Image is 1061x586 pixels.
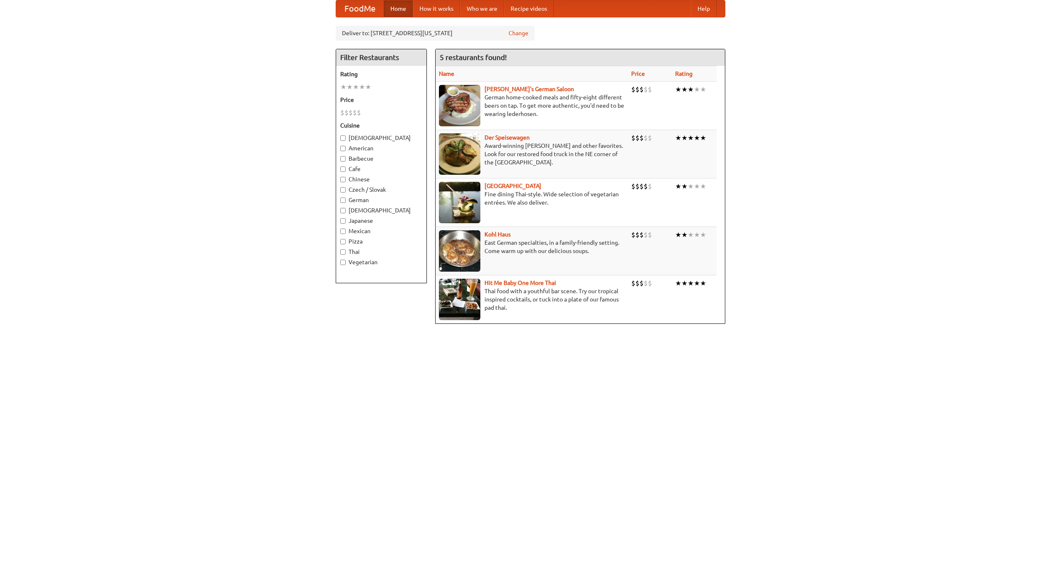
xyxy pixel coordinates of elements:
li: ★ [694,279,700,288]
a: [PERSON_NAME]'s German Saloon [484,86,574,92]
li: $ [635,230,640,239]
h5: Rating [340,70,422,78]
label: German [340,196,422,204]
li: ★ [675,133,681,142]
input: [DEMOGRAPHIC_DATA] [340,135,346,141]
li: ★ [700,182,706,191]
li: ★ [700,85,706,94]
p: German home-cooked meals and fifty-eight different beers on tap. To get more authentic, you'd nee... [439,93,625,118]
a: [GEOGRAPHIC_DATA] [484,183,541,189]
li: $ [648,279,652,288]
h4: Filter Restaurants [336,49,426,66]
li: $ [640,279,644,288]
a: Name [439,70,454,77]
input: American [340,146,346,151]
h5: Cuisine [340,121,422,130]
p: Fine dining Thai-style. Wide selection of vegetarian entrées. We also deliver. [439,190,625,207]
input: Vegetarian [340,260,346,265]
img: kohlhaus.jpg [439,230,480,272]
li: $ [631,85,635,94]
li: $ [644,85,648,94]
input: Czech / Slovak [340,187,346,193]
p: Award-winning [PERSON_NAME] and other favorites. Look for our restored food truck in the NE corne... [439,142,625,166]
li: $ [644,182,648,191]
li: ★ [688,279,694,288]
li: $ [631,230,635,239]
li: $ [648,133,652,142]
input: Thai [340,249,346,255]
a: Who we are [460,0,504,17]
label: Mexican [340,227,422,235]
a: How it works [413,0,460,17]
input: Barbecue [340,156,346,162]
li: $ [644,133,648,142]
li: ★ [675,85,681,94]
label: Thai [340,248,422,256]
label: Vegetarian [340,258,422,266]
li: ★ [675,279,681,288]
h5: Price [340,96,422,104]
li: ★ [359,82,365,92]
li: ★ [694,85,700,94]
li: ★ [688,182,694,191]
a: Home [384,0,413,17]
li: ★ [681,279,688,288]
div: Deliver to: [STREET_ADDRESS][US_STATE] [336,26,535,41]
label: [DEMOGRAPHIC_DATA] [340,134,422,142]
li: ★ [681,182,688,191]
li: ★ [681,230,688,239]
li: ★ [675,182,681,191]
li: ★ [700,230,706,239]
li: $ [644,279,648,288]
a: Rating [675,70,693,77]
li: ★ [688,133,694,142]
label: Czech / Slovak [340,186,422,194]
li: $ [648,182,652,191]
li: $ [353,108,357,117]
a: FoodMe [336,0,384,17]
label: Cafe [340,165,422,173]
li: $ [648,230,652,239]
li: $ [640,230,644,239]
li: ★ [700,279,706,288]
li: ★ [694,230,700,239]
img: speisewagen.jpg [439,133,480,175]
li: $ [349,108,353,117]
li: $ [635,279,640,288]
li: $ [640,133,644,142]
ng-pluralize: 5 restaurants found! [440,53,507,61]
li: ★ [675,230,681,239]
img: babythai.jpg [439,279,480,320]
li: ★ [694,182,700,191]
input: [DEMOGRAPHIC_DATA] [340,208,346,213]
a: Price [631,70,645,77]
a: Recipe videos [504,0,554,17]
li: $ [357,108,361,117]
a: Help [691,0,717,17]
a: Der Speisewagen [484,134,530,141]
a: Kohl Haus [484,231,511,238]
li: $ [631,133,635,142]
li: ★ [694,133,700,142]
li: ★ [681,85,688,94]
li: ★ [365,82,371,92]
input: Pizza [340,239,346,244]
li: ★ [688,85,694,94]
li: $ [640,182,644,191]
li: $ [635,85,640,94]
li: $ [635,182,640,191]
label: Japanese [340,217,422,225]
a: Hit Me Baby One More Thai [484,280,556,286]
input: Chinese [340,177,346,182]
li: ★ [700,133,706,142]
p: Thai food with a youthful bar scene. Try our tropical inspired cocktails, or tuck into a plate of... [439,287,625,312]
li: $ [344,108,349,117]
input: Japanese [340,218,346,224]
li: $ [631,182,635,191]
li: $ [340,108,344,117]
li: $ [640,85,644,94]
li: ★ [353,82,359,92]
